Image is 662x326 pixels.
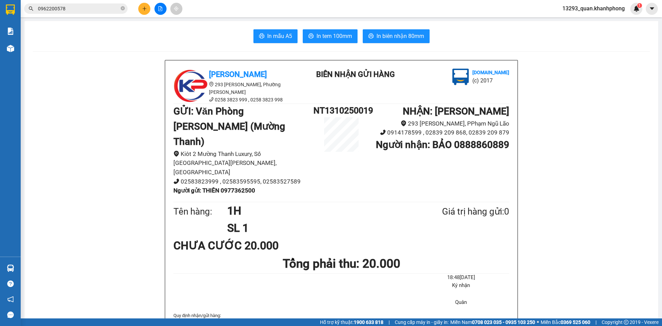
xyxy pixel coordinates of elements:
[158,6,163,11] span: file-add
[317,32,352,40] span: In tem 100mm
[38,5,119,12] input: Tìm tên, số ĐT hoặc mã đơn
[209,82,214,87] span: environment
[7,45,14,52] img: warehouse-icon
[413,281,509,290] li: Ký nhận
[173,254,509,273] h1: Tổng phải thu: 20.000
[308,33,314,40] span: printer
[173,187,255,194] b: Người gửi : THIÊN 0977362500
[472,70,509,75] b: [DOMAIN_NAME]
[646,3,658,15] button: caret-down
[368,33,374,40] span: printer
[472,319,535,325] strong: 0708 023 035 - 0935 103 250
[409,205,509,219] div: Giá trị hàng gửi: 0
[259,33,264,40] span: printer
[363,29,430,43] button: printerIn biên nhận 80mm
[7,296,14,303] span: notification
[354,319,383,325] strong: 1900 633 818
[7,280,14,287] span: question-circle
[633,6,640,12] img: icon-new-feature
[561,319,590,325] strong: 0369 525 060
[173,81,298,96] li: 293 [PERSON_NAME], Phường [PERSON_NAME]
[624,320,629,325] span: copyright
[29,6,33,11] span: search
[7,312,14,318] span: message
[403,106,509,117] b: NHẬN : [PERSON_NAME]
[173,96,298,103] li: 0258 3823 999 , 0258 3823 998
[253,29,298,43] button: printerIn mẫu A5
[267,32,292,40] span: In mẫu A5
[557,4,630,13] span: 13293_quan.khanhphong
[638,3,641,8] span: 1
[637,3,642,8] sup: 1
[316,70,395,79] b: BIÊN NHẬN GỬI HÀNG
[173,151,179,157] span: environment
[313,104,369,117] h1: NT1310250019
[401,120,407,126] span: environment
[173,205,227,219] div: Tên hàng:
[649,6,655,12] span: caret-down
[369,119,509,128] li: 293 [PERSON_NAME], PPhạm Ngũ Lão
[154,3,167,15] button: file-add
[6,4,15,15] img: logo-vxr
[209,70,267,79] b: [PERSON_NAME]
[413,274,509,282] li: 18:48[DATE]
[173,177,313,186] li: 02583823999 , 02583595595, 02583527589
[138,3,150,15] button: plus
[121,6,125,10] span: close-circle
[142,6,147,11] span: plus
[595,318,596,326] span: |
[369,128,509,137] li: 0914178599 , 02839 209 868, 02839 209 879
[472,76,509,85] li: (c) 2017
[380,129,386,135] span: phone
[170,3,182,15] button: aim
[541,318,590,326] span: Miền Bắc
[377,32,424,40] span: In biên nhận 80mm
[174,6,179,11] span: aim
[227,219,409,237] h1: SL 1
[537,321,539,324] span: ⚪️
[395,318,449,326] span: Cung cấp máy in - giấy in:
[376,139,509,150] b: Người nhận : BẢO 0888860889
[303,29,358,43] button: printerIn tem 100mm
[173,69,208,103] img: logo.jpg
[227,202,409,219] h1: 1H
[121,6,125,12] span: close-circle
[173,237,284,254] div: CHƯA CƯỚC 20.000
[173,178,179,184] span: phone
[452,69,469,85] img: logo.jpg
[413,298,509,307] li: Quân
[7,265,14,272] img: warehouse-icon
[450,318,535,326] span: Miền Nam
[7,28,14,35] img: solution-icon
[389,318,390,326] span: |
[173,106,285,147] b: GỬI : Văn Phòng [PERSON_NAME] (Mường Thanh)
[173,149,313,177] li: Kiôt 2 Mường Thanh Luxury, Số [GEOGRAPHIC_DATA][PERSON_NAME], [GEOGRAPHIC_DATA]
[320,318,383,326] span: Hỗ trợ kỹ thuật:
[209,97,214,102] span: phone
